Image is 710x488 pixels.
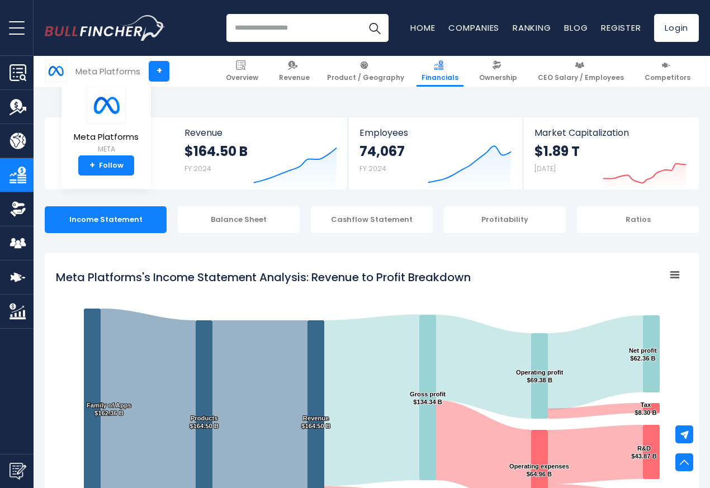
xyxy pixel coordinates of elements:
[322,56,409,87] a: Product / Geography
[645,73,690,82] span: Competitors
[523,117,698,189] a: Market Capitalization $1.89 T [DATE]
[10,201,26,217] img: Ownership
[45,15,165,41] img: Bullfincher logo
[410,391,446,405] text: Gross profit $134.34 B
[87,402,131,416] text: Family of Apps $162.36 B
[149,61,169,82] a: +
[190,415,219,429] text: Products $164.50 B
[538,73,624,82] span: CEO Salary / Employees
[73,86,139,156] a: Meta Platforms META
[359,164,386,173] small: FY 2024
[226,73,258,82] span: Overview
[89,160,95,170] strong: +
[448,22,499,34] a: Companies
[416,56,463,87] a: Financials
[359,127,511,138] span: Employees
[56,269,471,285] tspan: Meta Platforms's Income Statement Analysis: Revenue to Profit Breakdown
[78,155,134,176] a: +Follow
[509,463,569,477] text: Operating expenses $64.96 B
[221,56,263,87] a: Overview
[45,60,67,82] img: META logo
[74,132,139,142] span: Meta Platforms
[274,56,315,87] a: Revenue
[184,164,211,173] small: FY 2024
[516,369,564,383] text: Operating profit $69.38 B
[629,347,657,362] text: Net profit $62.36 B
[577,206,699,233] div: Ratios
[311,206,433,233] div: Cashflow Statement
[601,22,641,34] a: Register
[184,127,337,138] span: Revenue
[74,144,139,154] small: META
[87,87,126,124] img: META logo
[348,117,522,189] a: Employees 74,067 FY 2024
[635,401,656,416] text: Tax $8.30 B
[631,445,656,459] text: R&D $43.87 B
[410,22,435,34] a: Home
[533,56,629,87] a: CEO Salary / Employees
[45,15,165,41] a: Go to homepage
[534,127,687,138] span: Market Capitalization
[422,73,458,82] span: Financials
[301,415,330,429] text: Revenue $164.50 B
[479,73,517,82] span: Ownership
[444,206,566,233] div: Profitability
[474,56,522,87] a: Ownership
[513,22,551,34] a: Ranking
[75,65,140,78] div: Meta Platforms
[534,143,580,160] strong: $1.89 T
[654,14,699,42] a: Login
[359,143,405,160] strong: 74,067
[45,206,167,233] div: Income Statement
[640,56,695,87] a: Competitors
[178,206,300,233] div: Balance Sheet
[327,73,404,82] span: Product / Geography
[184,143,248,160] strong: $164.50 B
[534,164,556,173] small: [DATE]
[564,22,588,34] a: Blog
[361,14,389,42] button: Search
[279,73,310,82] span: Revenue
[173,117,348,189] a: Revenue $164.50 B FY 2024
